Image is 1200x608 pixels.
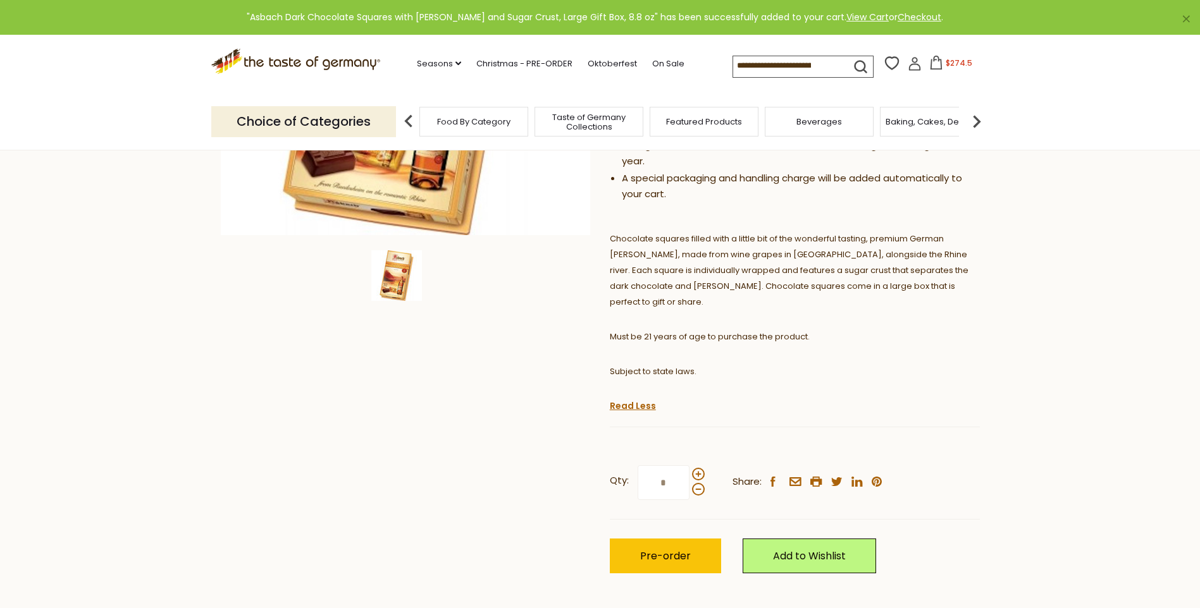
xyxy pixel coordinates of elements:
[796,117,842,126] a: Beverages
[1182,15,1190,23] a: ×
[610,473,629,489] strong: Qty:
[733,474,762,490] span: Share:
[743,538,876,573] a: Add to Wishlist
[610,331,810,343] span: Must be 21 years of age to purchase the product.
[924,56,978,75] button: $274.5
[437,117,510,126] a: Food By Category
[588,57,637,71] a: Oktoberfest
[610,538,721,573] button: Pre-order
[946,58,972,68] span: $274.5
[846,11,889,23] a: View Cart
[538,112,640,131] a: Taste of Germany Collections
[610,365,696,377] span: Subject to state laws.
[898,11,941,23] a: Checkout
[964,109,989,134] img: next arrow
[610,233,968,308] span: Chocolate squares filled with a little bit of the wonderful tasting, premium German [PERSON_NAME]...
[652,57,684,71] a: On Sale
[10,10,1180,25] div: "Asbach Dark Chocolate Squares with [PERSON_NAME] and Sugar Crust, Large Gift Box, 8.8 oz" has be...
[622,171,980,202] li: A special packaging and handling charge will be added automatically to your cart.
[396,109,421,134] img: previous arrow
[211,106,396,137] p: Choice of Categories
[638,465,690,500] input: Qty:
[610,399,656,412] a: Read Less
[666,117,742,126] a: Featured Products
[640,549,691,563] span: Pre-order
[476,57,572,71] a: Christmas - PRE-ORDER
[886,117,984,126] a: Baking, Cakes, Desserts
[417,57,461,71] a: Seasons
[371,250,422,301] img: Asbach Dark Chocolate Squares with Brandy and Sugar Crust in Large Gift Box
